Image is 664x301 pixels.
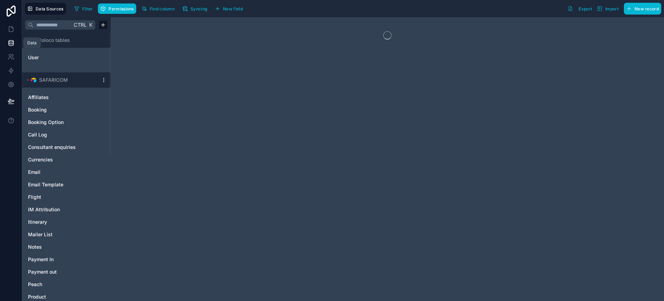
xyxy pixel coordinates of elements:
[28,219,47,225] span: Itinerary
[28,281,42,288] span: Peach
[28,144,76,151] span: Consultant enquiries
[25,266,108,277] div: Payment out
[25,279,108,290] div: Peach
[25,192,108,203] div: Flight
[180,3,212,14] a: Syncing
[28,169,40,176] span: Email
[139,3,177,14] button: Find column
[28,119,91,126] a: Booking Option
[28,244,42,250] span: Notes
[180,3,210,14] button: Syncing
[28,194,41,201] span: Flight
[28,206,91,213] a: IM Attribution
[25,117,108,128] div: Booking Option
[28,156,53,163] span: Currencies
[579,6,592,11] span: Export
[36,6,64,11] span: Data Sources
[88,23,93,27] span: K
[25,3,66,15] button: Data Sources
[28,131,91,138] a: Call Log
[109,6,133,11] span: Permissions
[25,35,104,45] button: Noloco tables
[25,241,108,253] div: Notes
[28,131,47,138] span: Call Log
[28,119,64,126] span: Booking Option
[28,54,39,61] span: User
[28,244,91,250] a: Notes
[25,216,108,228] div: Itinerary
[28,256,54,263] span: Payment In
[28,293,46,300] span: Product
[191,6,207,11] span: Syncing
[25,75,98,85] button: Airtable LogoSAFARICOM
[28,281,91,288] a: Peach
[28,169,91,176] a: Email
[28,94,91,101] a: Affiliates
[25,104,108,115] div: Booking
[25,142,108,153] div: Consultant enquiries
[98,3,136,14] button: Permissions
[25,254,108,265] div: Payment In
[27,40,37,46] div: Data
[28,293,91,300] a: Product
[150,6,175,11] span: Find column
[28,206,60,213] span: IM Attribution
[565,3,594,15] button: Export
[28,231,53,238] span: Mailer List
[28,268,57,275] span: Payment out
[38,37,70,44] span: Noloco tables
[605,6,619,11] span: Import
[28,256,91,263] a: Payment In
[28,156,91,163] a: Currencies
[25,92,108,103] div: Affiliates
[25,229,108,240] div: Mailer List
[31,77,36,83] img: Airtable Logo
[28,106,91,113] a: Booking
[82,6,93,11] span: Filter
[28,94,49,101] span: Affiliates
[25,129,108,140] div: Call Log
[72,3,95,14] button: Filter
[28,219,91,225] a: Itinerary
[25,167,108,178] div: Email
[28,231,91,238] a: Mailer List
[28,181,63,188] span: Email Template
[212,3,245,14] button: New field
[25,52,108,63] div: User
[28,54,84,61] a: User
[73,20,87,29] span: Ctrl
[223,6,243,11] span: New field
[28,194,91,201] a: Flight
[635,6,659,11] span: New record
[594,3,621,15] button: Import
[28,268,91,275] a: Payment out
[39,77,68,83] span: SAFARICOM
[624,3,661,15] button: New record
[28,106,47,113] span: Booking
[621,3,661,15] a: New record
[28,144,91,151] a: Consultant enquiries
[28,181,91,188] a: Email Template
[25,179,108,190] div: Email Template
[98,3,139,14] a: Permissions
[25,154,108,165] div: Currencies
[25,204,108,215] div: IM Attribution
